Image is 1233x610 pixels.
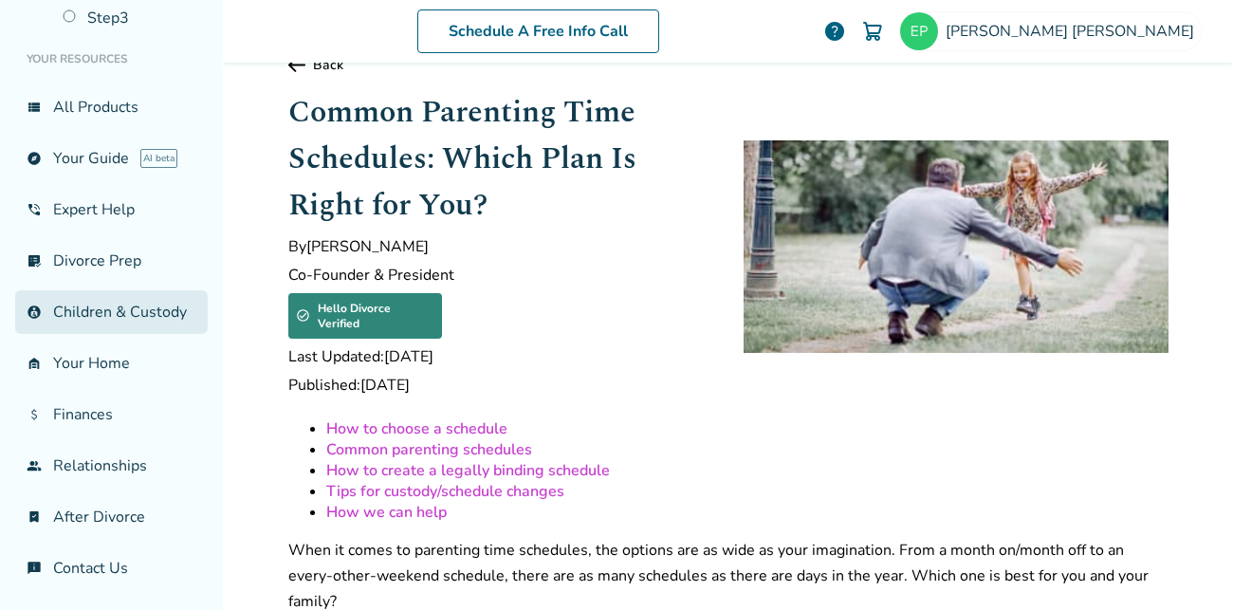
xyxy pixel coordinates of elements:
a: phone_in_talkExpert Help [15,188,208,231]
span: garage_home [27,356,42,371]
a: Tips for custody/schedule changes [326,481,564,502]
a: How to choose a schedule [326,418,507,439]
span: [PERSON_NAME] [PERSON_NAME] [946,21,1202,42]
span: bookmark_check [27,509,42,525]
span: Published: [DATE] [288,375,713,396]
a: garage_homeYour Home [15,342,208,385]
span: view_list [27,100,42,115]
span: phone_in_talk [27,202,42,217]
h1: Common Parenting Time Schedules: Which Plan Is Right for You? [288,89,713,229]
span: Co-Founder & President [288,265,713,286]
span: chat_info [27,561,42,576]
img: Cart [861,20,884,43]
a: view_listAll Products [15,85,208,129]
span: group [27,458,42,473]
a: How to create a legally binding schedule [326,460,610,481]
a: list_alt_checkDivorce Prep [15,239,208,283]
a: Common parenting schedules [326,439,532,460]
a: chat_infoContact Us [15,546,208,590]
a: help [823,20,846,43]
span: list_alt_check [27,253,42,268]
span: account_child [27,305,42,320]
span: Last Updated: [DATE] [288,346,713,367]
a: Schedule A Free Info Call [417,9,659,53]
span: explore [27,151,42,166]
span: attach_money [27,407,42,422]
span: By [PERSON_NAME] [288,236,713,257]
span: AI beta [140,149,177,168]
a: attach_moneyFinances [15,393,208,436]
div: Hello Divorce Verified [288,293,442,339]
a: How we can help [326,502,447,523]
a: bookmark_checkAfter Divorce [15,495,208,539]
img: peric8882@gmail.com [900,12,938,50]
a: exploreYour GuideAI beta [15,137,208,180]
li: Your Resources [15,40,208,78]
a: groupRelationships [15,444,208,488]
iframe: Chat Widget [1138,519,1233,610]
a: account_childChildren & Custody [15,290,208,334]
